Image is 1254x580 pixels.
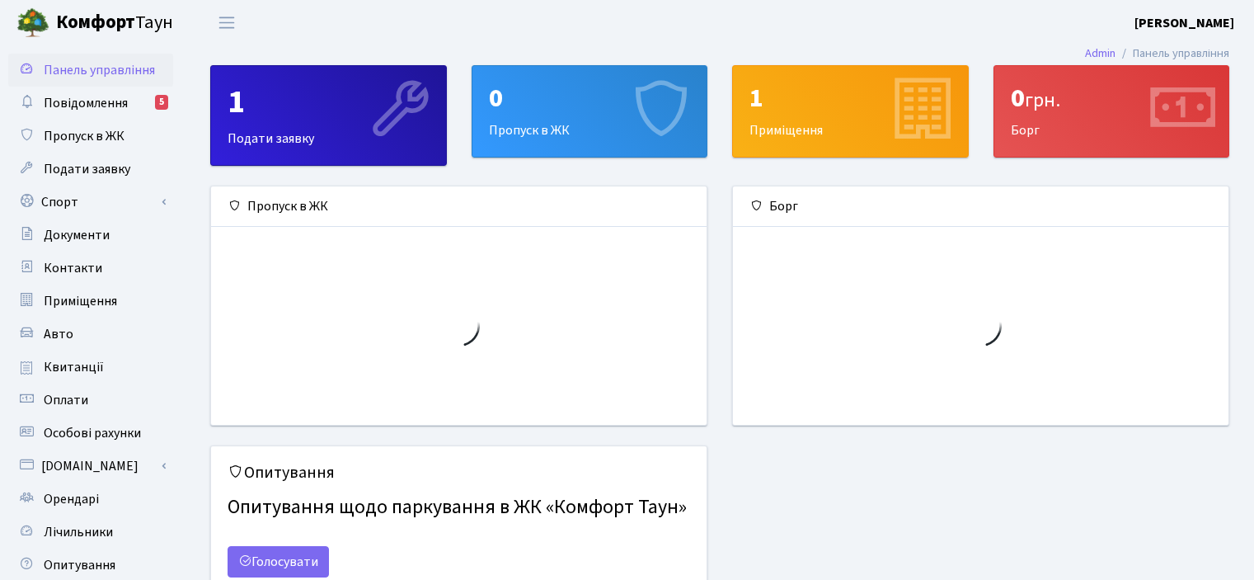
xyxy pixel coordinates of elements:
span: Квитанції [44,358,104,376]
span: Особові рахунки [44,424,141,442]
a: Подати заявку [8,153,173,186]
a: Пропуск в ЖК [8,120,173,153]
a: Голосувати [228,546,329,578]
span: грн. [1025,86,1060,115]
div: 0 [489,83,691,114]
a: [PERSON_NAME] [1134,13,1234,33]
a: Контакти [8,252,173,285]
h4: Опитування щодо паркування в ЖК «Комфорт Таун» [228,489,690,526]
span: Пропуск в ЖК [44,127,124,145]
span: Таун [56,9,173,37]
span: Приміщення [44,292,117,310]
a: Лічильники [8,516,173,549]
span: Оплати [44,391,88,409]
a: Панель управління [8,54,173,87]
nav: breadcrumb [1060,36,1254,71]
div: Борг [994,66,1229,157]
a: 1Приміщення [732,65,969,158]
span: Опитування [44,556,115,574]
div: Борг [733,186,1228,227]
div: Подати заявку [211,66,446,165]
a: 0Пропуск в ЖК [472,65,708,158]
a: Повідомлення5 [8,87,173,120]
h5: Опитування [228,463,690,483]
span: Орендарі [44,490,99,508]
div: 1 [749,83,951,114]
button: Переключити навігацію [206,9,247,36]
div: Пропуск в ЖК [472,66,707,157]
span: Повідомлення [44,94,128,112]
div: 5 [155,95,168,110]
div: Пропуск в ЖК [211,186,707,227]
a: Оплати [8,384,173,417]
a: 1Подати заявку [210,65,447,166]
a: Квитанції [8,351,173,384]
a: Авто [8,318,173,351]
span: Документи [44,226,110,244]
div: 1 [228,83,430,122]
span: Контакти [44,259,102,277]
a: Особові рахунки [8,417,173,450]
a: Спорт [8,186,173,219]
a: Орендарі [8,483,173,516]
a: Admin [1085,45,1115,62]
div: 0 [1011,83,1213,114]
span: Лічильники [44,523,113,541]
div: Приміщення [733,66,968,157]
a: [DOMAIN_NAME] [8,450,173,483]
li: Панель управління [1115,45,1229,63]
a: Документи [8,219,173,252]
span: Авто [44,325,73,343]
b: [PERSON_NAME] [1134,14,1234,32]
span: Панель управління [44,61,155,79]
a: Приміщення [8,285,173,318]
b: Комфорт [56,9,135,35]
img: logo.png [16,7,49,40]
span: Подати заявку [44,160,130,178]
